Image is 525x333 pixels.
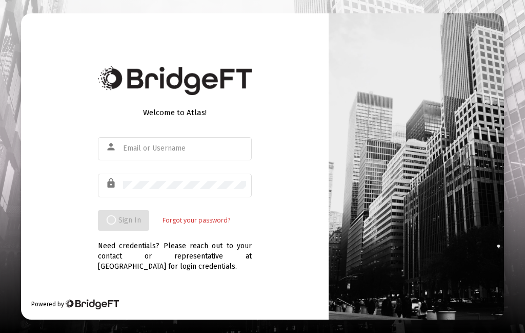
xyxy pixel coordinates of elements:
div: Welcome to Atlas! [98,107,252,118]
mat-icon: person [106,141,118,153]
input: Email or Username [123,144,246,153]
img: Bridge Financial Technology Logo [65,299,119,309]
mat-icon: lock [106,177,118,190]
div: Need credentials? Please reach out to your contact or representative at [GEOGRAPHIC_DATA] for log... [98,231,252,272]
button: Sign In [98,210,149,231]
a: Forgot your password? [163,215,230,226]
img: Bridge Financial Technology Logo [98,66,252,95]
div: Powered by [31,299,119,309]
span: Sign In [106,216,141,225]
